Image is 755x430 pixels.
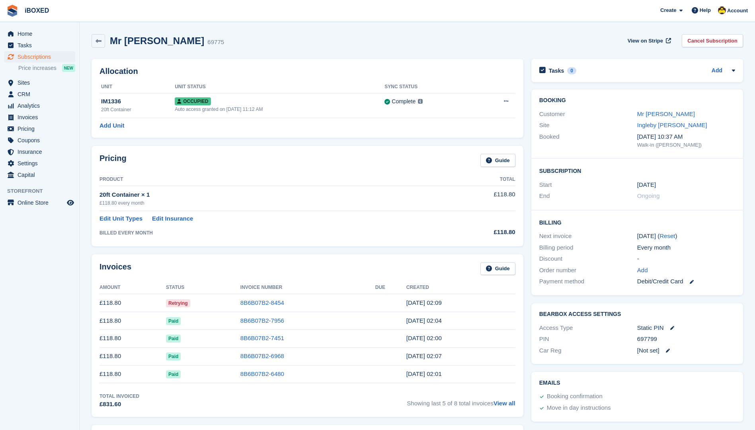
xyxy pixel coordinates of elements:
[437,186,515,211] td: £118.80
[539,243,637,252] div: Billing period
[437,173,515,186] th: Total
[62,64,75,72] div: NEW
[18,77,65,88] span: Sites
[637,266,648,275] a: Add
[539,218,735,226] h2: Billing
[637,346,735,355] div: [Not set]
[18,28,65,39] span: Home
[240,353,284,359] a: 8B6B07B2-6968
[4,28,75,39] a: menu
[637,180,656,190] time: 2025-02-01 01:00:00 UTC
[406,335,442,341] time: 2025-07-01 01:00:19 UTC
[66,198,75,207] a: Preview store
[99,329,166,347] td: £118.80
[637,323,735,333] div: Static PIN
[539,97,735,104] h2: Booking
[175,106,384,113] div: Auto access granted on [DATE] 11:12 AM
[637,132,735,141] div: [DATE] 10:37 AM
[166,281,240,294] th: Status
[4,146,75,157] a: menu
[637,122,707,128] a: Ingleby [PERSON_NAME]
[99,67,515,76] h2: Allocation
[99,347,166,365] td: £118.80
[166,317,181,325] span: Paid
[628,37,663,45] span: View on Stripe
[539,167,735,174] h2: Subscription
[99,400,139,409] div: £831.60
[637,192,660,199] span: Ongoing
[4,89,75,100] a: menu
[539,180,637,190] div: Start
[4,197,75,208] a: menu
[539,232,637,241] div: Next invoice
[539,323,637,333] div: Access Type
[547,392,603,401] div: Booking confirmation
[637,141,735,149] div: Walk-in ([PERSON_NAME])
[494,400,515,407] a: View all
[637,110,695,117] a: Mr [PERSON_NAME]
[18,112,65,123] span: Invoices
[18,64,57,72] span: Price increases
[712,66,722,76] a: Add
[21,4,52,17] a: iBOXED
[637,277,735,286] div: Debit/Credit Card
[539,335,637,344] div: PIN
[406,353,442,359] time: 2025-06-01 01:07:54 UTC
[175,97,211,105] span: Occupied
[539,266,637,275] div: Order number
[539,132,637,149] div: Booked
[384,81,476,93] th: Sync Status
[392,97,416,106] div: Complete
[4,40,75,51] a: menu
[99,121,124,130] a: Add Unit
[101,97,175,106] div: IM1336
[207,38,224,47] div: 69775
[700,6,711,14] span: Help
[660,6,676,14] span: Create
[18,135,65,146] span: Coupons
[99,81,175,93] th: Unit
[18,89,65,100] span: CRM
[4,51,75,62] a: menu
[18,51,65,62] span: Subscriptions
[166,299,190,307] span: Retrying
[99,281,166,294] th: Amount
[99,365,166,383] td: £118.80
[166,335,181,343] span: Paid
[4,112,75,123] a: menu
[166,353,181,360] span: Paid
[4,123,75,134] a: menu
[539,346,637,355] div: Car Reg
[539,121,637,130] div: Site
[539,254,637,263] div: Discount
[480,262,515,275] a: Guide
[539,380,735,386] h2: Emails
[18,146,65,157] span: Insurance
[682,34,743,47] a: Cancel Subscription
[406,317,442,324] time: 2025-08-01 01:04:39 UTC
[99,200,437,207] div: £118.80 every month
[406,281,515,294] th: Created
[4,77,75,88] a: menu
[240,317,284,324] a: 8B6B07B2-7956
[407,393,515,409] span: Showing last 5 of 8 total invoices
[99,229,437,236] div: BILLED EVERY MONTH
[240,335,284,341] a: 8B6B07B2-7451
[4,158,75,169] a: menu
[659,232,675,239] a: Reset
[101,106,175,113] div: 20ft Container
[637,243,735,252] div: Every month
[99,190,437,200] div: 20ft Container × 1
[539,311,735,318] h2: BearBox Access Settings
[539,192,637,201] div: End
[18,197,65,208] span: Online Store
[240,281,375,294] th: Invoice Number
[18,169,65,180] span: Capital
[480,154,515,167] a: Guide
[240,299,284,306] a: 8B6B07B2-8454
[4,100,75,111] a: menu
[166,370,181,378] span: Paid
[99,262,131,275] h2: Invoices
[6,5,18,17] img: stora-icon-8386f47178a22dfd0bd8f6a31ec36ba5ce8667c1dd55bd0f319d3a0aa187defe.svg
[375,281,406,294] th: Due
